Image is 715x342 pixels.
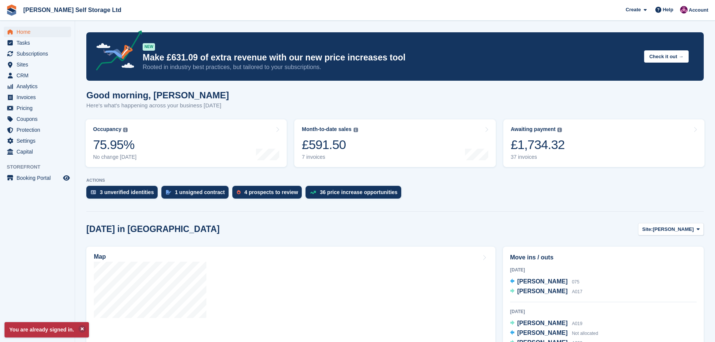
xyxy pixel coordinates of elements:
[4,27,71,37] a: menu
[17,48,62,59] span: Subscriptions
[572,331,598,336] span: Not allocated
[510,308,697,315] div: [DATE]
[4,48,71,59] a: menu
[4,38,71,48] a: menu
[93,154,137,160] div: No change [DATE]
[503,119,704,167] a: Awaiting payment £1,734.32 37 invoices
[510,287,583,297] a: [PERSON_NAME] A017
[511,126,556,133] div: Awaiting payment
[100,189,154,195] div: 3 unverified identities
[294,119,495,167] a: Month-to-date sales £591.50 7 invoices
[642,226,653,233] span: Site:
[4,173,71,183] a: menu
[517,278,567,285] span: [PERSON_NAME]
[4,81,71,92] a: menu
[143,52,638,63] p: Make £631.09 of extra revenue with our new price increases tool
[306,186,405,202] a: 36 price increase opportunities
[86,178,704,183] p: ACTIONS
[90,30,142,73] img: price-adjustments-announcement-icon-8257ccfd72463d97f412b2fc003d46551f7dbcb40ab6d574587a9cd5c0d94...
[4,92,71,102] a: menu
[680,6,688,14] img: Lydia Wild
[62,173,71,182] a: Preview store
[644,50,689,63] button: Check it out →
[123,128,128,132] img: icon-info-grey-7440780725fd019a000dd9b08b2336e03edf1995a4989e88bcd33f0948082b44.svg
[17,70,62,81] span: CRM
[17,81,62,92] span: Analytics
[653,226,694,233] span: [PERSON_NAME]
[511,154,565,160] div: 37 invoices
[86,186,161,202] a: 3 unverified identities
[4,136,71,146] a: menu
[510,319,583,328] a: [PERSON_NAME] A019
[510,253,697,262] h2: Move ins / outs
[91,190,96,194] img: verify_identity-adf6edd0f0f0b5bbfe63781bf79b02c33cf7c696d77639b501bdc392416b5a36.svg
[17,27,62,37] span: Home
[511,137,565,152] div: £1,734.32
[86,101,229,110] p: Here's what's happening across your business [DATE]
[320,189,397,195] div: 36 price increase opportunities
[17,136,62,146] span: Settings
[510,277,580,287] a: [PERSON_NAME] 075
[663,6,673,14] span: Help
[302,154,358,160] div: 7 invoices
[572,279,580,285] span: 075
[517,320,567,326] span: [PERSON_NAME]
[517,288,567,294] span: [PERSON_NAME]
[557,128,562,132] img: icon-info-grey-7440780725fd019a000dd9b08b2336e03edf1995a4989e88bcd33f0948082b44.svg
[244,189,298,195] div: 4 prospects to review
[175,189,225,195] div: 1 unsigned contract
[517,330,567,336] span: [PERSON_NAME]
[4,146,71,157] a: menu
[161,186,232,202] a: 1 unsigned contract
[17,92,62,102] span: Invoices
[310,191,316,194] img: price_increase_opportunities-93ffe204e8149a01c8c9dc8f82e8f89637d9d84a8eef4429ea346261dce0b2c0.svg
[93,126,121,133] div: Occupancy
[17,125,62,135] span: Protection
[94,253,106,260] h2: Map
[626,6,641,14] span: Create
[86,119,287,167] a: Occupancy 75.95% No change [DATE]
[17,59,62,70] span: Sites
[638,223,704,235] button: Site: [PERSON_NAME]
[7,163,75,171] span: Storefront
[4,125,71,135] a: menu
[572,289,583,294] span: A017
[4,59,71,70] a: menu
[302,126,351,133] div: Month-to-date sales
[20,4,124,16] a: [PERSON_NAME] Self Storage Ltd
[510,267,697,273] div: [DATE]
[17,146,62,157] span: Capital
[689,6,708,14] span: Account
[6,5,17,16] img: stora-icon-8386f47178a22dfd0bd8f6a31ec36ba5ce8667c1dd55bd0f319d3a0aa187defe.svg
[86,224,220,234] h2: [DATE] in [GEOGRAPHIC_DATA]
[302,137,358,152] div: £591.50
[232,186,306,202] a: 4 prospects to review
[143,43,155,51] div: NEW
[86,90,229,100] h1: Good morning, [PERSON_NAME]
[17,103,62,113] span: Pricing
[237,190,241,194] img: prospect-51fa495bee0391a8d652442698ab0144808aea92771e9ea1ae160a38d050c398.svg
[5,322,89,337] p: You are already signed in.
[166,190,171,194] img: contract_signature_icon-13c848040528278c33f63329250d36e43548de30e8caae1d1a13099fd9432cc5.svg
[17,173,62,183] span: Booking Portal
[4,103,71,113] a: menu
[510,328,598,338] a: [PERSON_NAME] Not allocated
[143,63,638,71] p: Rooted in industry best practices, but tailored to your subscriptions.
[572,321,583,326] span: A019
[17,38,62,48] span: Tasks
[17,114,62,124] span: Coupons
[93,137,137,152] div: 75.95%
[354,128,358,132] img: icon-info-grey-7440780725fd019a000dd9b08b2336e03edf1995a4989e88bcd33f0948082b44.svg
[4,70,71,81] a: menu
[4,114,71,124] a: menu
